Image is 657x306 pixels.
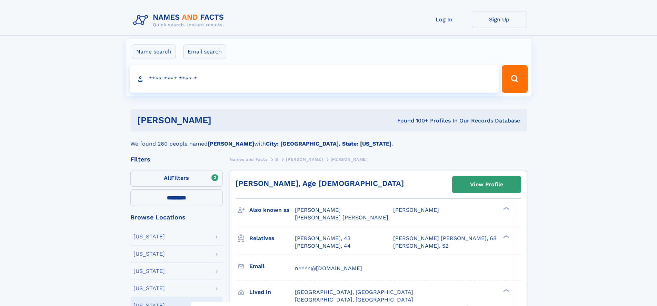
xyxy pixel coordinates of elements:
[133,234,165,239] div: [US_STATE]
[501,234,510,239] div: ❯
[137,116,305,125] h1: [PERSON_NAME]
[130,170,223,187] label: Filters
[130,156,223,162] div: Filters
[236,179,404,188] a: [PERSON_NAME], Age [DEMOGRAPHIC_DATA]
[230,155,268,164] a: Names and Facts
[304,117,520,125] div: Found 100+ Profiles In Our Records Database
[286,157,323,162] span: [PERSON_NAME]
[249,286,295,298] h3: Lived in
[331,157,368,162] span: [PERSON_NAME]
[266,140,391,147] b: City: [GEOGRAPHIC_DATA], State: [US_STATE]
[417,11,472,28] a: Log In
[208,140,254,147] b: [PERSON_NAME]
[275,157,278,162] span: B
[133,251,165,257] div: [US_STATE]
[501,206,510,211] div: ❯
[502,65,527,93] button: Search Button
[295,289,413,295] span: [GEOGRAPHIC_DATA], [GEOGRAPHIC_DATA]
[295,296,413,303] span: [GEOGRAPHIC_DATA], [GEOGRAPHIC_DATA]
[452,176,521,193] a: View Profile
[130,11,230,30] img: Logo Names and Facts
[183,45,226,59] label: Email search
[133,268,165,274] div: [US_STATE]
[249,233,295,244] h3: Relatives
[393,235,497,242] a: [PERSON_NAME] [PERSON_NAME], 68
[295,214,388,221] span: [PERSON_NAME] [PERSON_NAME]
[501,288,510,293] div: ❯
[132,45,176,59] label: Name search
[470,177,503,193] div: View Profile
[130,214,223,220] div: Browse Locations
[472,11,527,28] a: Sign Up
[133,286,165,291] div: [US_STATE]
[393,207,439,213] span: [PERSON_NAME]
[286,155,323,164] a: [PERSON_NAME]
[249,260,295,272] h3: Email
[130,131,527,148] div: We found 260 people named with .
[164,175,171,181] span: All
[295,207,341,213] span: [PERSON_NAME]
[393,242,448,250] a: [PERSON_NAME], 52
[295,235,350,242] a: [PERSON_NAME], 43
[130,65,499,93] input: search input
[249,204,295,216] h3: Also known as
[275,155,278,164] a: B
[295,242,351,250] a: [PERSON_NAME], 44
